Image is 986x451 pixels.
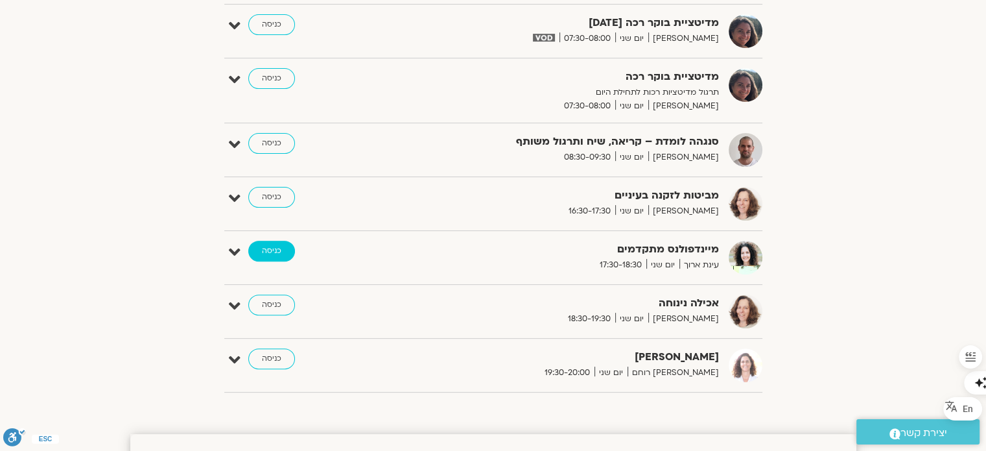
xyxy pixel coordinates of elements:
[615,32,648,45] span: יום שני
[615,99,648,113] span: יום שני
[248,68,295,89] a: כניסה
[540,366,594,380] span: 19:30-20:00
[533,34,554,42] img: vodicon
[401,295,719,312] strong: אכילה נינוחה
[248,14,295,35] a: כניסה
[559,151,615,164] span: 08:30-09:30
[401,187,719,204] strong: מביטות לזקנה בעיניים
[615,151,648,164] span: יום שני
[248,348,295,369] a: כניסה
[401,68,719,86] strong: מדיטציית בוקר רכה
[564,204,615,218] span: 16:30-17:30
[563,312,615,326] span: 18:30-19:30
[248,295,295,315] a: כניסה
[248,187,295,208] a: כניסה
[615,312,648,326] span: יום שני
[648,32,719,45] span: [PERSON_NAME]
[648,99,719,113] span: [PERSON_NAME]
[646,258,679,272] span: יום שני
[648,312,719,326] span: [PERSON_NAME]
[401,348,719,366] strong: [PERSON_NAME]
[595,258,646,272] span: 17:30-18:30
[559,99,615,113] span: 07:30-08:00
[648,151,719,164] span: [PERSON_NAME]
[401,14,719,32] strong: מדיטציית בוקר רכה [DATE]
[648,204,719,218] span: [PERSON_NAME]
[594,366,628,380] span: יום שני
[248,241,295,262] a: כניסה
[559,32,615,45] span: 07:30-08:00
[401,241,719,258] strong: מיינדפולנס מתקדמים
[248,133,295,154] a: כניסה
[856,419,980,445] a: יצירת קשר
[679,258,719,272] span: עינת ארוך
[401,86,719,99] p: תרגול מדיטציות רכות לתחילת היום
[615,204,648,218] span: יום שני
[900,424,947,442] span: יצירת קשר
[401,133,719,151] strong: סנגהה לומדת – קריאה, שיח ותרגול משותף
[628,366,719,380] span: [PERSON_NAME] רוחם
